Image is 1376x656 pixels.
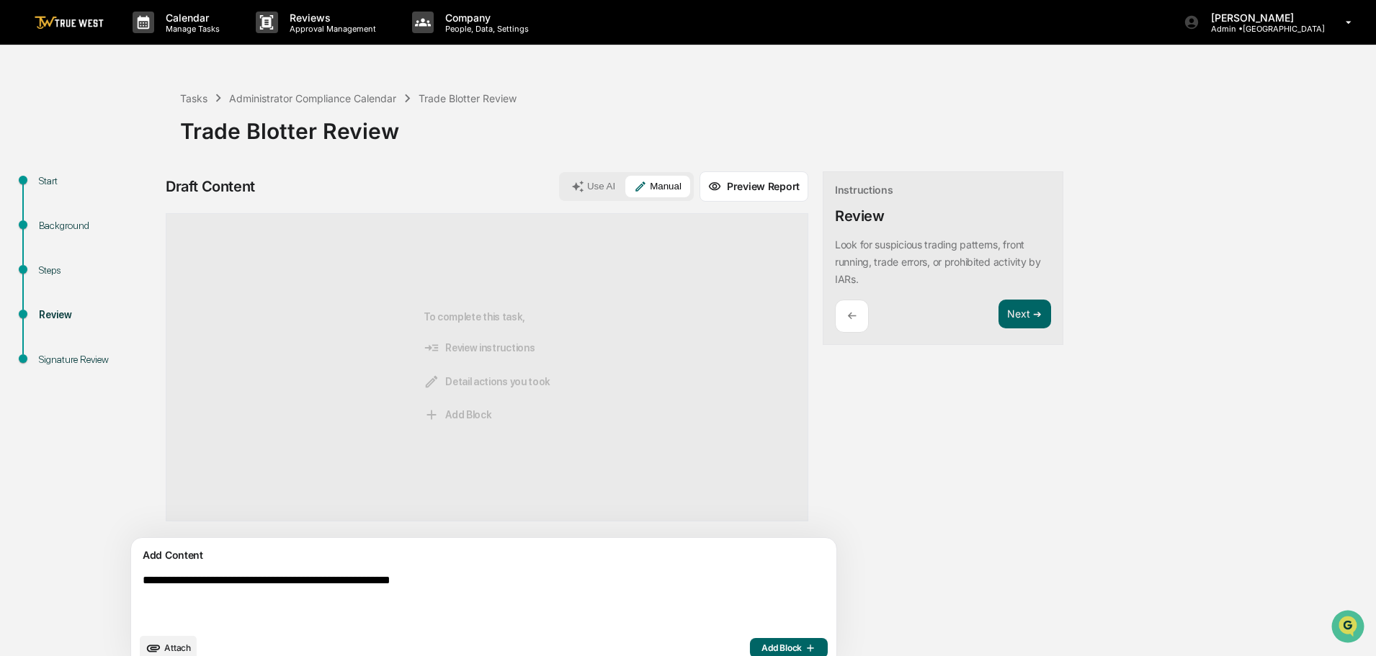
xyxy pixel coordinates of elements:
span: Add Block [761,642,816,654]
a: 🔎Data Lookup [9,316,97,342]
div: Administrator Compliance Calendar [229,92,396,104]
div: Signature Review [39,352,157,367]
span: Preclearance [29,295,93,309]
div: Past conversations [14,160,97,171]
span: • [120,235,125,246]
a: Powered byPylon [102,356,174,368]
div: 🔎 [14,323,26,335]
span: [PERSON_NAME] [45,235,117,246]
img: 1746055101610-c473b297-6a78-478c-a979-82029cc54cd1 [14,110,40,136]
span: [DATE] [128,196,157,207]
span: Data Lookup [29,322,91,336]
img: 8933085812038_c878075ebb4cc5468115_72.jpg [30,110,56,136]
div: Steps [39,263,157,278]
img: Tammy Steffen [14,182,37,205]
p: Manage Tasks [154,24,227,34]
div: Start new chat [65,110,236,125]
span: Review instructions [424,340,535,356]
p: People, Data, Settings [434,24,536,34]
button: See all [223,157,262,174]
div: Review [835,207,885,225]
p: Reviews [278,12,383,24]
span: [DATE] [128,235,157,246]
div: Instructions [835,184,893,196]
span: Pylon [143,357,174,368]
img: logo [35,16,104,30]
div: Tasks [180,92,207,104]
p: Admin • [GEOGRAPHIC_DATA] [1199,24,1325,34]
iframe: Open customer support [1330,608,1369,647]
p: How can we help? [14,30,262,53]
p: Approval Management [278,24,383,34]
p: ← [847,309,857,323]
div: Trade Blotter Review [180,107,1369,144]
button: Start new chat [245,114,262,132]
div: 🖐️ [14,296,26,307]
div: Draft Content [166,178,255,195]
img: Tammy Steffen [14,221,37,244]
p: Calendar [154,12,227,24]
span: Detail actions you took [424,374,550,390]
button: Preview Report [700,171,808,202]
span: • [120,196,125,207]
div: To complete this task, [424,237,550,498]
div: Review [39,307,157,323]
div: Add Content [140,547,828,564]
button: Next ➔ [999,300,1051,329]
span: Attach [164,642,191,653]
div: Trade Blotter Review [419,92,517,104]
div: Start [39,174,157,189]
p: Look for suspicious trading patterns, front running, trade errors, or prohibited activity by IARs. [835,238,1041,285]
p: [PERSON_NAME] [1199,12,1325,24]
a: 🖐️Preclearance [9,289,99,315]
button: Manual [625,176,690,197]
div: Background [39,218,157,233]
p: Company [434,12,536,24]
div: 🗄️ [104,296,116,307]
span: [PERSON_NAME] [45,196,117,207]
div: We're available if you need us! [65,125,198,136]
button: Use AI [563,176,624,197]
a: 🗄️Attestations [99,289,184,315]
span: Add Block [424,407,491,423]
span: Attestations [119,295,179,309]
